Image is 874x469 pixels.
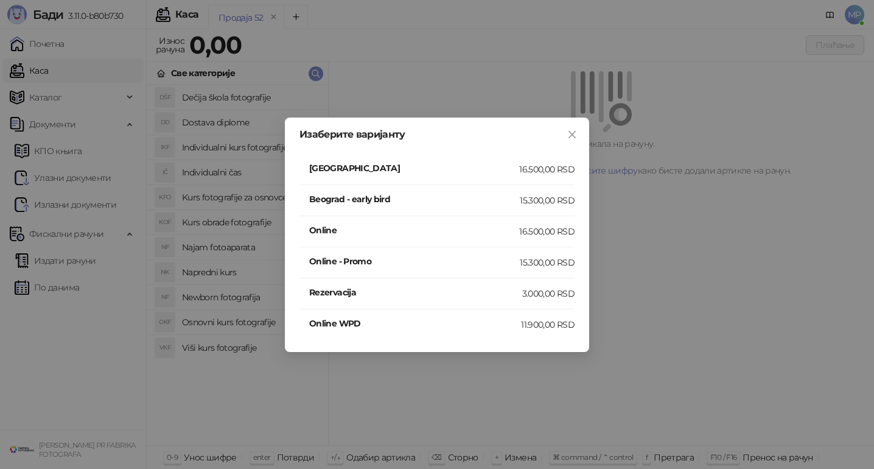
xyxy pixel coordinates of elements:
h4: Online WPD [309,317,521,330]
h4: Beograd - early bird [309,192,520,206]
div: 11.900,00 RSD [521,318,575,331]
span: Close [562,130,582,139]
h4: Online [309,224,519,237]
button: Close [562,125,582,144]
div: Изаберите варијанту [299,130,575,139]
span: close [567,130,577,139]
h4: Rezervacija [309,286,522,299]
div: 15.300,00 RSD [520,194,575,207]
h4: [GEOGRAPHIC_DATA] [309,161,519,175]
div: 15.300,00 RSD [520,256,575,269]
div: 16.500,00 RSD [519,225,575,238]
div: 3.000,00 RSD [522,287,575,300]
div: 16.500,00 RSD [519,163,575,176]
h4: Online - Promo [309,255,520,268]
